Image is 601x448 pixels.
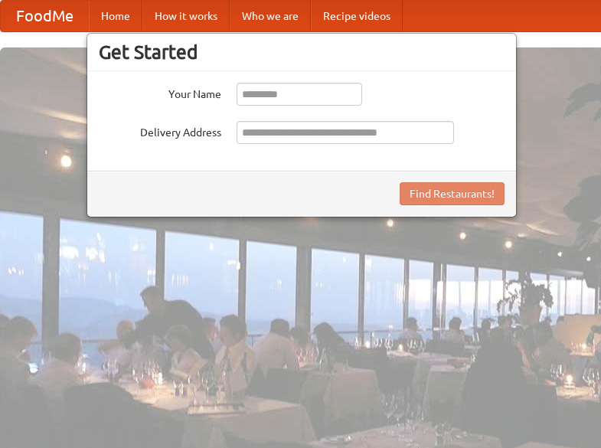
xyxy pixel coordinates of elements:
[99,41,505,64] h3: Get Started
[99,83,221,102] label: Your Name
[142,1,230,31] a: How it works
[311,1,403,31] a: Recipe videos
[1,1,89,31] a: FoodMe
[89,1,142,31] a: Home
[99,121,221,140] label: Delivery Address
[230,1,311,31] a: Who we are
[400,182,505,205] button: Find Restaurants!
